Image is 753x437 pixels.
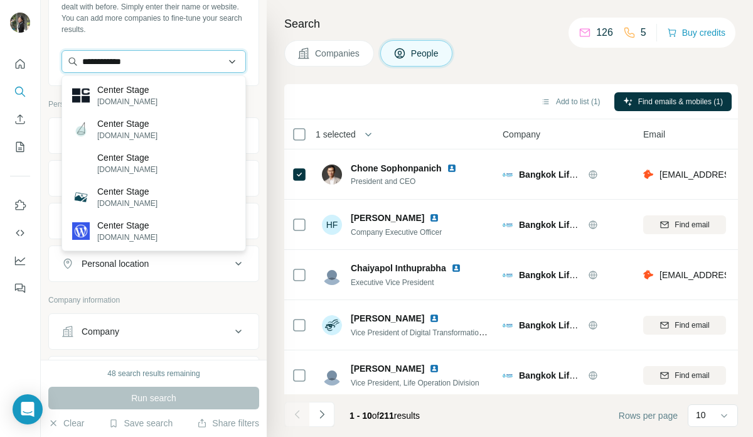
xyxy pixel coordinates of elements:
[97,117,158,130] p: Center Stage
[315,47,361,60] span: Companies
[429,213,439,223] img: LinkedIn logo
[429,313,439,323] img: LinkedIn logo
[643,168,653,181] img: provider hunter logo
[10,249,30,272] button: Dashboard
[519,170,621,180] span: Bangkok Life Assurance
[72,222,90,240] img: Center Stage
[532,92,609,111] button: Add to list (1)
[49,359,259,389] button: Industry
[675,370,709,381] span: Find email
[447,163,457,173] img: LinkedIn logo
[641,25,646,40] p: 5
[284,15,738,33] h4: Search
[322,315,342,335] img: Avatar
[519,220,621,230] span: Bangkok Life Assurance
[97,84,158,96] p: Center Stage
[411,47,440,60] span: People
[10,108,30,131] button: Enrich CSV
[48,99,259,110] p: Personal information
[503,220,513,230] img: Logo of Bangkok Life Assurance
[322,265,342,285] img: Avatar
[380,411,394,421] span: 211
[351,176,472,187] span: President and CEO
[97,185,158,198] p: Center Stage
[10,194,30,217] button: Use Surfe on LinkedIn
[48,417,84,429] button: Clear
[72,121,90,138] img: Center Stage
[696,409,706,421] p: 10
[49,206,259,236] button: Department
[10,277,30,299] button: Feedback
[72,87,90,104] img: Center Stage
[519,370,621,380] span: Bangkok Life Assurance
[49,121,259,151] button: Job title
[316,128,356,141] span: 1 selected
[351,278,434,287] span: Executive Vice President
[107,368,200,379] div: 48 search results remaining
[97,96,158,107] p: [DOMAIN_NAME]
[503,370,513,380] img: Logo of Bangkok Life Assurance
[596,25,613,40] p: 126
[97,130,158,141] p: [DOMAIN_NAME]
[13,394,43,424] div: Open Intercom Messenger
[351,327,510,337] span: Vice President of Digital Transformation & PMO
[351,263,446,273] span: Chaiyapol Inthuprabha
[351,312,424,325] span: [PERSON_NAME]
[72,188,90,206] img: Center Stage
[49,163,259,193] button: Seniority
[614,92,732,111] button: Find emails & mobiles (1)
[109,417,173,429] button: Save search
[97,151,158,164] p: Center Stage
[429,364,439,374] img: LinkedIn logo
[82,325,119,338] div: Company
[97,219,158,232] p: Center Stage
[72,154,90,172] img: Center Stage
[10,80,30,103] button: Search
[643,215,726,234] button: Find email
[503,170,513,180] img: Logo of Bangkok Life Assurance
[643,269,653,281] img: provider hunter logo
[309,402,334,427] button: Navigate to next page
[503,128,540,141] span: Company
[322,365,342,386] img: Avatar
[322,165,342,185] img: Avatar
[49,316,259,347] button: Company
[82,257,149,270] div: Personal location
[451,263,461,273] img: LinkedIn logo
[643,366,726,385] button: Find email
[675,320,709,331] span: Find email
[351,379,479,387] span: Vice President, Life Operation Division
[10,136,30,158] button: My lists
[48,294,259,306] p: Company information
[350,411,420,421] span: results
[619,409,678,422] span: Rows per page
[638,96,723,107] span: Find emails & mobiles (1)
[49,249,259,279] button: Personal location
[350,411,372,421] span: 1 - 10
[675,219,709,230] span: Find email
[643,128,665,141] span: Email
[322,215,342,235] div: HF
[351,162,442,175] span: Chone Sophonpanich
[97,164,158,175] p: [DOMAIN_NAME]
[351,212,424,224] span: [PERSON_NAME]
[519,320,621,330] span: Bangkok Life Assurance
[372,411,380,421] span: of
[97,198,158,209] p: [DOMAIN_NAME]
[519,270,621,280] span: Bangkok Life Assurance
[97,232,158,243] p: [DOMAIN_NAME]
[667,24,725,41] button: Buy credits
[10,222,30,244] button: Use Surfe API
[197,417,259,429] button: Share filters
[10,53,30,75] button: Quick start
[503,270,513,280] img: Logo of Bangkok Life Assurance
[643,316,726,335] button: Find email
[503,320,513,330] img: Logo of Bangkok Life Assurance
[351,228,442,237] span: Company Executive Officer
[351,362,424,375] span: [PERSON_NAME]
[10,13,30,33] img: Avatar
